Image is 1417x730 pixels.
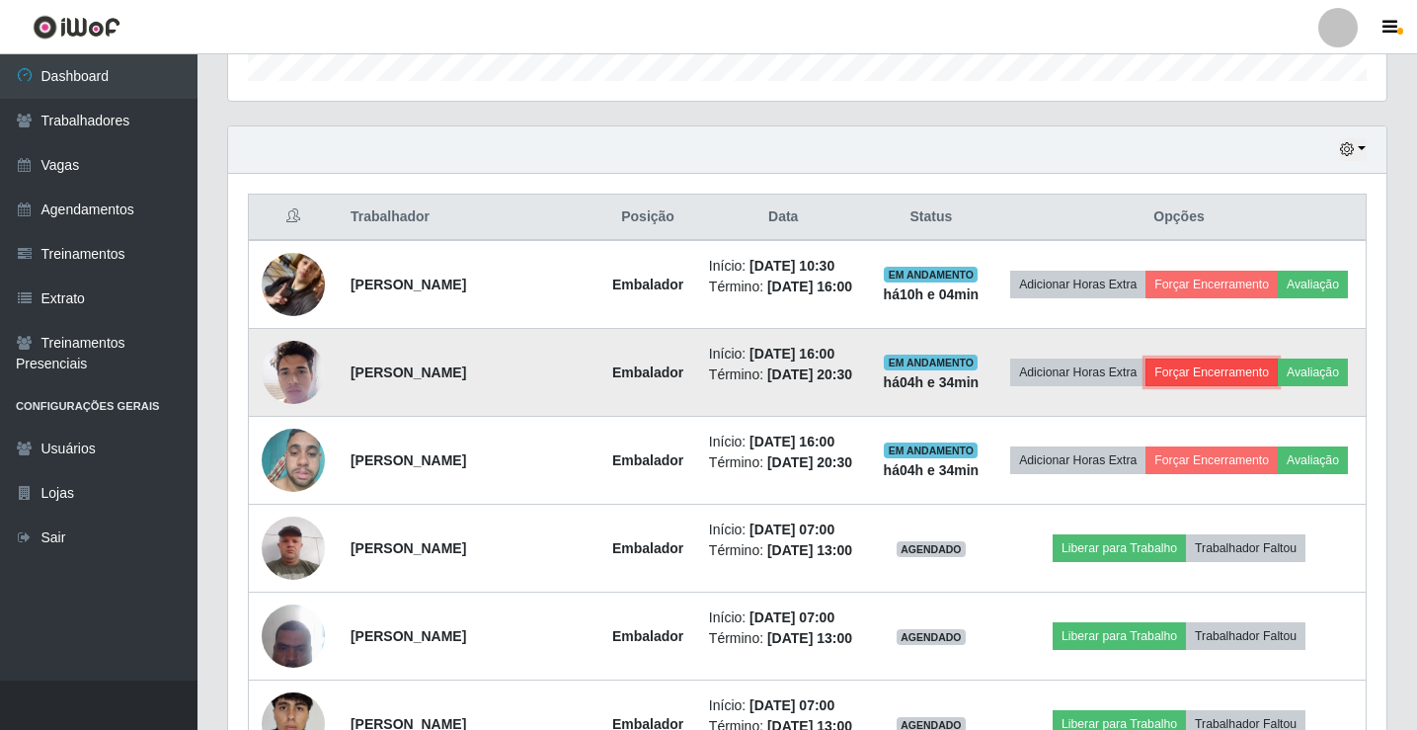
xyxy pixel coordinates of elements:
img: 1725546046209.jpeg [262,330,325,414]
strong: Embalador [612,540,683,556]
span: EM ANDAMENTO [884,443,978,458]
li: Início: [709,344,858,365]
th: Opções [992,195,1366,241]
strong: há 10 h e 04 min [884,286,980,302]
span: AGENDADO [897,541,966,557]
img: CoreUI Logo [33,15,120,40]
time: [DATE] 20:30 [767,366,852,382]
button: Forçar Encerramento [1145,271,1278,298]
li: Início: [709,695,858,716]
li: Início: [709,256,858,277]
span: EM ANDAMENTO [884,355,978,370]
strong: Embalador [612,628,683,644]
li: Término: [709,365,858,385]
time: [DATE] 07:00 [749,609,834,625]
th: Data [697,195,870,241]
button: Avaliação [1278,359,1348,386]
button: Adicionar Horas Extra [1010,271,1145,298]
button: Adicionar Horas Extra [1010,446,1145,474]
strong: Embalador [612,365,683,380]
th: Posição [598,195,697,241]
button: Trabalhador Faltou [1186,534,1305,562]
li: Término: [709,628,858,649]
li: Término: [709,277,858,297]
span: AGENDADO [897,629,966,645]
time: [DATE] 16:00 [767,279,852,294]
span: EM ANDAMENTO [884,267,978,283]
li: Início: [709,608,858,628]
button: Liberar para Trabalho [1053,534,1186,562]
strong: Embalador [612,277,683,292]
button: Forçar Encerramento [1145,446,1278,474]
strong: [PERSON_NAME] [351,277,466,292]
button: Avaliação [1278,446,1348,474]
time: [DATE] 10:30 [749,258,834,274]
time: [DATE] 16:00 [749,434,834,449]
button: Trabalhador Faltou [1186,622,1305,650]
img: 1709375112510.jpeg [262,506,325,590]
li: Término: [709,540,858,561]
button: Adicionar Horas Extra [1010,359,1145,386]
time: [DATE] 16:00 [749,346,834,362]
strong: há 04 h e 34 min [884,374,980,390]
time: [DATE] 13:00 [767,542,852,558]
th: Trabalhador [339,195,598,241]
th: Status [870,195,992,241]
img: 1748551724527.jpeg [262,419,325,503]
strong: [PERSON_NAME] [351,540,466,556]
button: Avaliação [1278,271,1348,298]
strong: Embalador [612,452,683,468]
li: Término: [709,452,858,473]
strong: [PERSON_NAME] [351,365,466,380]
time: [DATE] 20:30 [767,454,852,470]
time: [DATE] 07:00 [749,697,834,713]
strong: há 04 h e 34 min [884,462,980,478]
button: Forçar Encerramento [1145,359,1278,386]
strong: [PERSON_NAME] [351,628,466,644]
li: Início: [709,432,858,452]
strong: [PERSON_NAME] [351,452,466,468]
li: Início: [709,520,858,540]
button: Liberar para Trabalho [1053,622,1186,650]
img: 1746137035035.jpeg [262,228,325,341]
time: [DATE] 07:00 [749,522,834,537]
img: 1722619557508.jpeg [262,594,325,678]
time: [DATE] 13:00 [767,630,852,646]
